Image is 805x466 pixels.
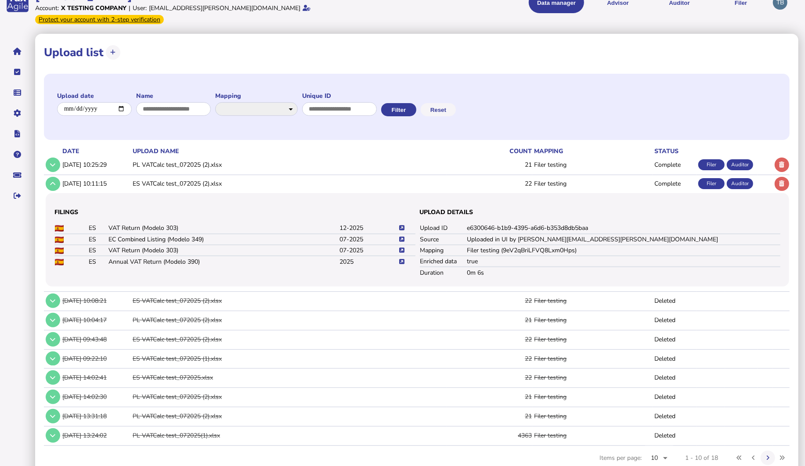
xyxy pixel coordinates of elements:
[532,407,653,425] td: Filer testing
[653,311,697,329] td: Deleted
[8,125,27,143] button: Developer hub links
[447,147,532,156] th: count
[8,63,27,81] button: Tasks
[447,292,532,310] td: 22
[55,247,64,254] img: ES flag
[44,45,104,60] h1: Upload list
[653,407,697,425] td: Deleted
[467,267,780,278] td: 0m 6s
[775,451,790,465] button: Last page
[46,313,60,327] button: Show/hide row detail
[61,349,131,367] td: [DATE] 09:22:10
[88,256,108,267] td: ES
[653,369,697,387] td: Deleted
[61,292,131,310] td: [DATE] 10:08:21
[149,4,301,12] div: [EMAIL_ADDRESS][PERSON_NAME][DOMAIN_NAME]
[698,159,725,170] div: Filer
[532,388,653,406] td: Filer testing
[653,156,697,174] td: Complete
[420,245,467,256] td: Mapping
[381,103,416,116] button: Filter
[420,222,467,233] td: Upload ID
[35,4,59,12] div: Account:
[131,147,448,156] th: upload name
[447,349,532,367] td: 22
[88,222,108,233] td: ES
[747,451,761,465] button: Previous page
[447,426,532,444] td: 4363
[532,369,653,387] td: Filer testing
[653,147,697,156] th: status
[8,42,27,61] button: Home
[653,175,697,193] td: Complete
[420,256,467,267] td: Enriched data
[61,311,131,329] td: [DATE] 10:04:17
[8,166,27,184] button: Raise a support ticket
[727,178,753,189] div: Auditor
[467,222,780,233] td: e6300646-b1b9-4395-a6d6-b353d8db5baa
[532,349,653,367] td: Filer testing
[46,390,60,404] button: Show/hide row detail
[129,4,131,12] div: |
[46,370,60,385] button: Show/hide row detail
[685,454,718,462] div: 1 - 10 of 18
[131,349,448,367] td: ES VATCalc test_072025 (1).xlsx
[215,92,298,100] label: Mapping
[106,45,120,60] button: Upload transactions
[339,245,399,256] td: 07-2025
[775,177,789,191] button: Delete upload
[447,330,532,348] td: 22
[653,292,697,310] td: Deleted
[55,259,64,265] img: ES flag
[698,178,725,189] div: Filer
[108,222,339,233] td: VAT Return (Modelo 303)
[136,92,211,100] label: Name
[35,15,164,24] div: From Oct 1, 2025, 2-step verification will be required to login. Set it up now...
[532,426,653,444] td: Filer testing
[732,451,747,465] button: First page
[108,256,339,267] td: Annual VAT Return (Modelo 390)
[532,311,653,329] td: Filer testing
[775,158,789,172] button: Delete upload
[467,245,780,256] td: Filer testing (9eV2qBriLFVQ8Lxm0Hps)
[61,426,131,444] td: [DATE] 13:24:02
[421,103,456,116] button: Reset
[8,145,27,164] button: Help pages
[46,294,60,308] button: Show/hide row detail
[339,234,399,245] td: 07-2025
[46,158,60,172] button: Show/hide row detail
[131,311,448,329] td: PL VATCalc test_072025 (2).xlsx
[108,234,339,245] td: EC Combined Listing (Modelo 349)
[447,388,532,406] td: 21
[46,332,60,347] button: Show/hide row detail
[55,237,64,243] img: ES flag
[133,4,147,12] div: User:
[131,388,448,406] td: PL VATCalc test_072025 (2).xlsx
[532,175,653,193] td: Filer testing
[108,245,339,256] td: VAT Return (Modelo 303)
[131,369,448,387] td: ES VATCalc test_072025.xlsx
[61,330,131,348] td: [DATE] 09:43:48
[727,159,753,170] div: Auditor
[447,156,532,174] td: 21
[131,407,448,425] td: PL VATCalc test_072025 (2).xlsx
[88,234,108,245] td: ES
[303,5,311,11] i: Email verified
[467,234,780,245] td: Uploaded in UI by [PERSON_NAME][EMAIL_ADDRESS][PERSON_NAME][DOMAIN_NAME]
[653,426,697,444] td: Deleted
[420,208,781,216] h3: Upload details
[131,156,448,174] td: PL VATCalc test_072025 (2).xlsx
[57,92,132,100] label: Upload date
[339,256,399,267] td: 2025
[8,104,27,122] button: Manage settings
[653,388,697,406] td: Deleted
[447,369,532,387] td: 22
[61,175,131,193] td: [DATE] 10:11:15
[61,4,127,12] div: X Testing Company
[339,222,399,233] td: 12-2025
[447,407,532,425] td: 21
[61,156,131,174] td: [DATE] 10:25:29
[46,428,60,443] button: Show/hide row detail
[447,311,532,329] td: 21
